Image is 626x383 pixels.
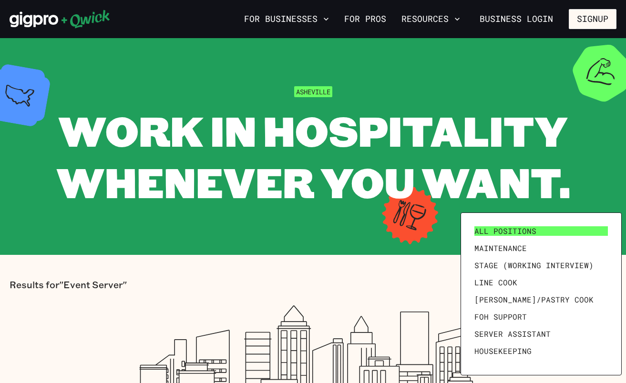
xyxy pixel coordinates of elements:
[474,261,594,270] span: Stage (working interview)
[474,346,532,356] span: Housekeeping
[474,243,527,253] span: Maintenance
[474,312,527,322] span: FOH Support
[474,278,517,287] span: Line Cook
[474,226,536,236] span: All Positions
[474,363,517,373] span: Prep Cook
[471,222,612,365] ul: Filter by position
[474,295,594,304] span: [PERSON_NAME]/Pastry Cook
[474,329,551,339] span: Server Assistant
